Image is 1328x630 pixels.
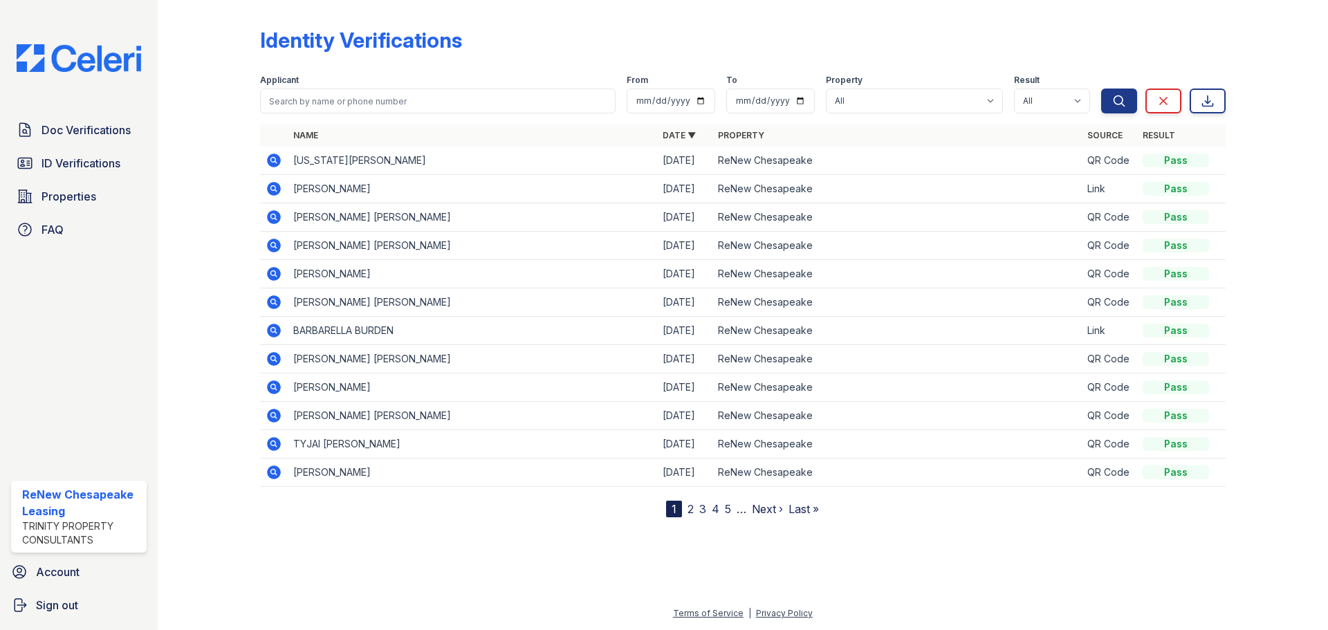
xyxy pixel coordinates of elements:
td: [DATE] [657,345,712,373]
a: Date ▼ [663,130,696,140]
td: [DATE] [657,317,712,345]
td: [DATE] [657,175,712,203]
div: Pass [1143,210,1209,224]
td: ReNew Chesapeake [712,203,1082,232]
label: Applicant [260,75,299,86]
td: [PERSON_NAME] [PERSON_NAME] [288,203,657,232]
a: Properties [11,183,147,210]
div: Pass [1143,465,1209,479]
td: QR Code [1082,345,1137,373]
td: [US_STATE][PERSON_NAME] [288,147,657,175]
td: ReNew Chesapeake [712,430,1082,458]
span: Doc Verifications [41,122,131,138]
td: [DATE] [657,430,712,458]
a: Name [293,130,318,140]
span: Properties [41,188,96,205]
td: [PERSON_NAME] [288,175,657,203]
td: [PERSON_NAME] [288,260,657,288]
td: QR Code [1082,232,1137,260]
div: Pass [1143,239,1209,252]
div: Pass [1143,324,1209,337]
td: [DATE] [657,373,712,402]
a: Source [1087,130,1123,140]
span: … [737,501,746,517]
td: QR Code [1082,260,1137,288]
td: [PERSON_NAME] [PERSON_NAME] [288,288,657,317]
td: ReNew Chesapeake [712,345,1082,373]
td: QR Code [1082,373,1137,402]
a: 3 [699,502,706,516]
td: [DATE] [657,402,712,430]
a: Terms of Service [673,608,744,618]
td: ReNew Chesapeake [712,288,1082,317]
span: ID Verifications [41,155,120,172]
td: QR Code [1082,430,1137,458]
input: Search by name or phone number [260,89,616,113]
td: [DATE] [657,147,712,175]
span: Sign out [36,597,78,613]
td: [PERSON_NAME] [PERSON_NAME] [288,402,657,430]
div: Pass [1143,182,1209,196]
label: From [627,75,648,86]
a: Last » [788,502,819,516]
a: ID Verifications [11,149,147,177]
div: Pass [1143,380,1209,394]
td: QR Code [1082,147,1137,175]
td: QR Code [1082,402,1137,430]
a: Doc Verifications [11,116,147,144]
a: Next › [752,502,783,516]
label: Property [826,75,863,86]
td: BARBARELLA BURDEN [288,317,657,345]
div: Pass [1143,267,1209,281]
td: [DATE] [657,232,712,260]
td: ReNew Chesapeake [712,260,1082,288]
a: 5 [725,502,731,516]
td: [DATE] [657,203,712,232]
label: To [726,75,737,86]
div: Pass [1143,437,1209,451]
td: ReNew Chesapeake [712,317,1082,345]
a: Account [6,558,152,586]
td: Link [1082,317,1137,345]
div: Pass [1143,295,1209,309]
div: 1 [666,501,682,517]
td: TYJAI [PERSON_NAME] [288,430,657,458]
div: Identity Verifications [260,28,462,53]
td: [PERSON_NAME] [PERSON_NAME] [288,345,657,373]
td: ReNew Chesapeake [712,175,1082,203]
td: QR Code [1082,458,1137,487]
a: Privacy Policy [756,608,813,618]
a: Property [718,130,764,140]
td: [PERSON_NAME] [288,373,657,402]
div: ReNew Chesapeake Leasing [22,486,141,519]
span: FAQ [41,221,64,238]
div: Pass [1143,154,1209,167]
td: QR Code [1082,203,1137,232]
td: QR Code [1082,288,1137,317]
span: Account [36,564,80,580]
a: Sign out [6,591,152,619]
img: CE_Logo_Blue-a8612792a0a2168367f1c8372b55b34899dd931a85d93a1a3d3e32e68fde9ad4.png [6,44,152,72]
div: | [748,608,751,618]
a: 2 [688,502,694,516]
div: Pass [1143,409,1209,423]
td: [PERSON_NAME] [PERSON_NAME] [288,232,657,260]
td: [DATE] [657,288,712,317]
a: 4 [712,502,719,516]
td: [PERSON_NAME] [288,458,657,487]
td: ReNew Chesapeake [712,402,1082,430]
td: ReNew Chesapeake [712,373,1082,402]
td: [DATE] [657,458,712,487]
label: Result [1014,75,1040,86]
td: [DATE] [657,260,712,288]
td: ReNew Chesapeake [712,458,1082,487]
td: ReNew Chesapeake [712,147,1082,175]
a: FAQ [11,216,147,243]
a: Result [1143,130,1175,140]
td: Link [1082,175,1137,203]
td: ReNew Chesapeake [712,232,1082,260]
div: Pass [1143,352,1209,366]
div: Trinity Property Consultants [22,519,141,547]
